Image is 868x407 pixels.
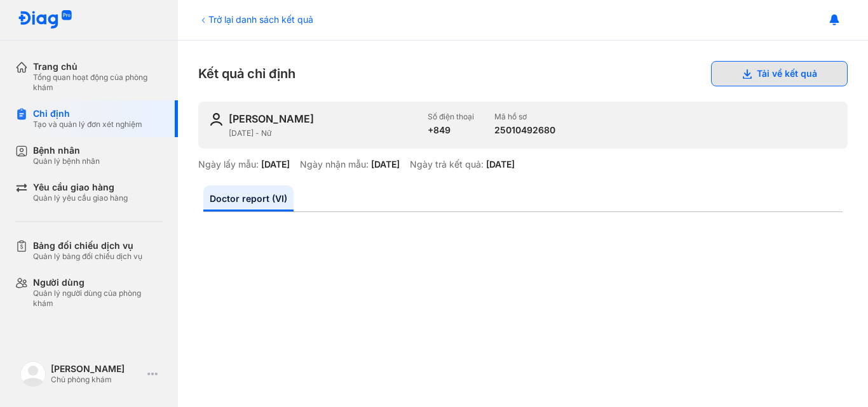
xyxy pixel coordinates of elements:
[428,124,474,136] div: +849
[428,112,474,122] div: Số điện thoại
[371,159,400,170] div: [DATE]
[486,159,515,170] div: [DATE]
[33,240,142,251] div: Bảng đối chiếu dịch vụ
[711,61,848,86] button: Tải về kết quả
[33,182,128,193] div: Yêu cầu giao hàng
[261,159,290,170] div: [DATE]
[33,193,128,203] div: Quản lý yêu cầu giao hàng
[20,361,46,387] img: logo
[300,159,369,170] div: Ngày nhận mẫu:
[33,119,142,130] div: Tạo và quản lý đơn xét nghiệm
[494,124,555,136] div: 25010492680
[33,72,163,93] div: Tổng quan hoạt động của phòng khám
[229,112,314,126] div: [PERSON_NAME]
[410,159,484,170] div: Ngày trả kết quả:
[198,61,848,86] div: Kết quả chỉ định
[494,112,555,122] div: Mã hồ sơ
[33,251,142,262] div: Quản lý bảng đối chiếu dịch vụ
[18,10,72,30] img: logo
[33,288,163,309] div: Quản lý người dùng của phòng khám
[33,108,142,119] div: Chỉ định
[51,363,142,375] div: [PERSON_NAME]
[33,156,100,166] div: Quản lý bệnh nhân
[208,112,224,127] img: user-icon
[198,159,259,170] div: Ngày lấy mẫu:
[203,185,294,211] a: Doctor report (VI)
[198,13,313,26] div: Trở lại danh sách kết quả
[229,128,417,138] div: [DATE] - Nữ
[51,375,142,385] div: Chủ phòng khám
[33,61,163,72] div: Trang chủ
[33,277,163,288] div: Người dùng
[33,145,100,156] div: Bệnh nhân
